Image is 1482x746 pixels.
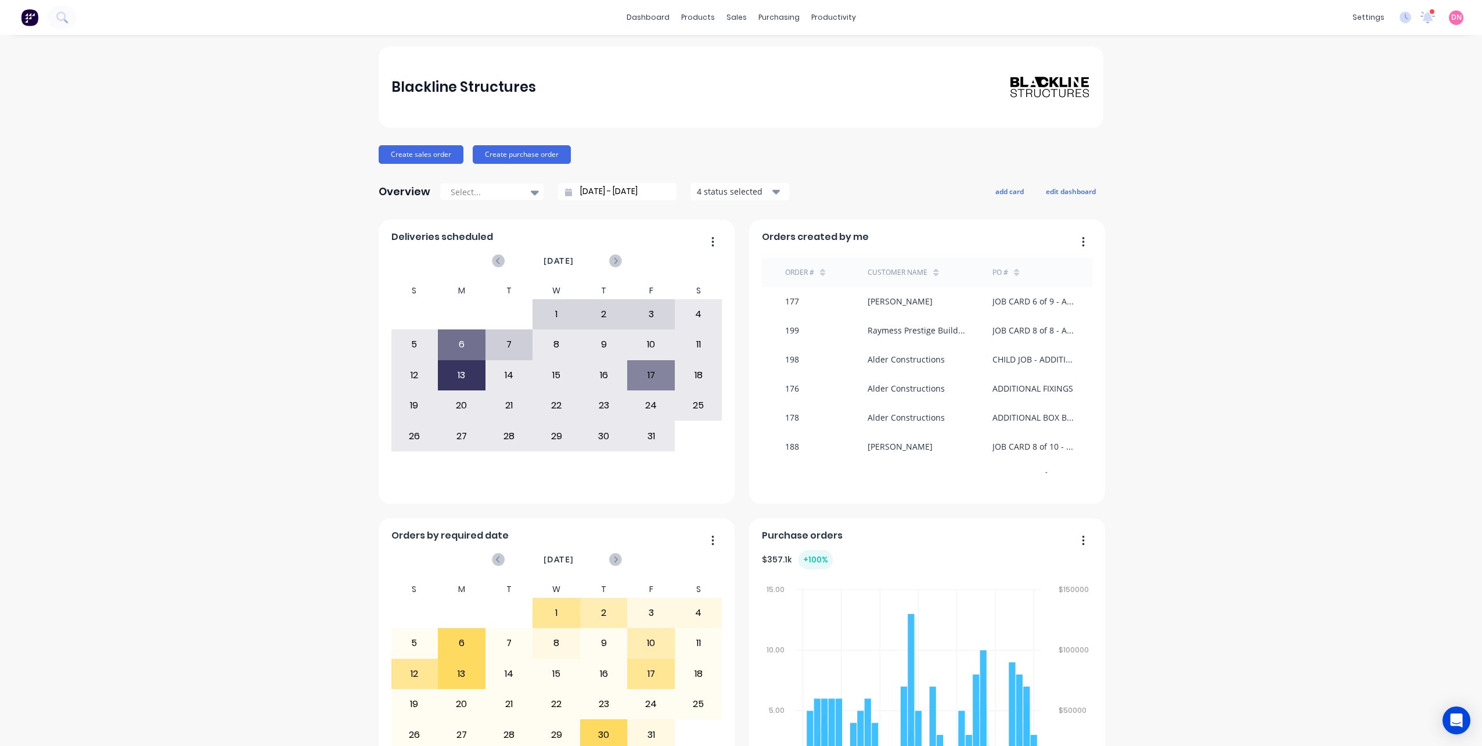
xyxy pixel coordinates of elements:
div: 177 [785,295,799,307]
div: 16 [581,361,627,390]
span: Orders by required date [391,529,509,543]
div: M [438,581,485,598]
div: 4 [675,598,722,627]
div: 18 [675,361,722,390]
div: ADDITIONAL FIXINGS [992,382,1073,394]
div: purchasing [753,9,805,26]
tspan: 10.00 [766,645,784,655]
div: sales [721,9,753,26]
div: 11 [675,629,722,658]
button: Create sales order [379,145,463,164]
div: 22 [533,690,580,719]
div: Alder Constructions [868,382,945,394]
tspan: $150000 [1059,584,1089,594]
div: 178 [785,411,799,424]
div: 6 [438,629,485,658]
div: S [675,581,722,598]
div: F [627,581,675,598]
div: 7 [486,629,533,658]
div: ADDITIONAL BOX BEAMS - ROOF RAISING SYSTEM [992,411,1075,424]
span: DN [1451,12,1462,23]
div: 2 [581,300,627,329]
div: JOB CARD 9 of 10 - REMAKE LOWER WALL FRAMES [992,469,1075,482]
div: 23 [581,391,627,420]
div: [PERSON_NAME] [868,295,933,307]
div: 17 [628,659,674,688]
div: 24 [628,391,674,420]
div: 11 [675,330,722,359]
div: T [580,282,628,299]
div: 28 [486,421,533,450]
div: Open Intercom Messenger [1443,706,1470,734]
div: Order # [785,267,814,278]
div: productivity [805,9,862,26]
div: 4 [675,300,722,329]
div: 4 status selected [697,185,770,198]
div: M [438,282,485,299]
div: T [485,282,533,299]
div: PO # [992,267,1008,278]
div: JOB CARD 6 of 9 - ADDITIONAL CHANNELS, TOP CHORD, REWORK JOISTS [992,295,1075,307]
div: 24 [628,690,674,719]
div: 13 [438,361,485,390]
div: 176 [785,382,799,394]
div: 193 [785,469,799,482]
div: settings [1347,9,1390,26]
div: 12 [391,361,438,390]
span: Deliveries scheduled [391,230,493,244]
div: Blackline Structures [391,76,536,99]
div: 12 [391,659,438,688]
span: [DATE] [544,553,574,566]
div: S [675,282,722,299]
img: Blackline Structures [1009,76,1091,99]
div: 27 [438,421,485,450]
div: T [580,581,628,598]
div: 10 [628,629,674,658]
div: 5 [391,629,438,658]
tspan: 15.00 [766,584,784,594]
img: Factory [21,9,38,26]
div: 13 [438,659,485,688]
div: 2 [581,598,627,627]
div: 23 [581,690,627,719]
div: 21 [486,690,533,719]
div: 21 [486,391,533,420]
div: $ 357.1k [762,550,833,569]
div: 31 [628,421,674,450]
div: 14 [486,361,533,390]
div: 30 [581,421,627,450]
div: W [533,282,580,299]
div: S [391,581,438,598]
div: Raymess Prestige Builders Pty Ltd [868,324,969,336]
div: 1 [533,598,580,627]
div: 188 [785,440,799,453]
div: 9 [581,629,627,658]
tspan: $100000 [1059,645,1089,655]
button: Create purchase order [473,145,571,164]
div: 199 [785,324,799,336]
div: JOB CARD 8 of 10 - ADDITIONAL LGS INFILLS [992,440,1075,453]
div: 5 [391,330,438,359]
div: 26 [391,421,438,450]
div: 25 [675,391,722,420]
div: Alder Constructions [868,353,945,365]
button: add card [988,184,1031,199]
div: 17 [628,361,674,390]
div: 19 [391,391,438,420]
div: 3 [628,598,674,627]
div: Alder Constructions [868,411,945,424]
div: 20 [438,690,485,719]
div: + 100 % [798,550,833,569]
div: 18 [675,659,722,688]
div: 19 [391,690,438,719]
button: edit dashboard [1038,184,1103,199]
div: 3 [628,300,674,329]
div: 20 [438,391,485,420]
div: 9 [581,330,627,359]
div: [PERSON_NAME] [868,469,933,482]
tspan: 5.00 [768,706,784,716]
tspan: $50000 [1059,706,1087,716]
div: products [675,9,721,26]
div: 25 [675,690,722,719]
div: 15 [533,659,580,688]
